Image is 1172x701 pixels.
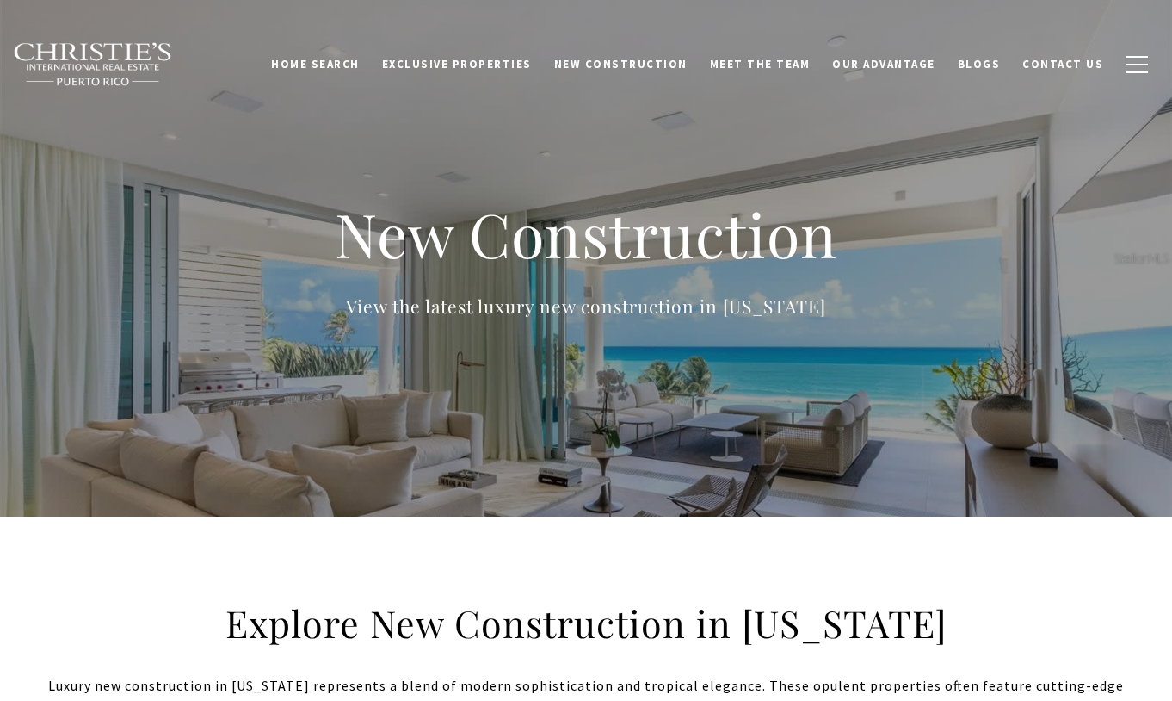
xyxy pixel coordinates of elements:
[1022,56,1103,71] span: Contact Us
[821,47,947,80] a: Our Advantage
[543,47,699,80] a: New Construction
[13,42,173,87] img: Christie's International Real Estate black text logo
[699,47,822,80] a: Meet the Team
[260,47,371,80] a: Home Search
[832,56,935,71] span: Our Advantage
[947,47,1012,80] a: Blogs
[554,56,688,71] span: New Construction
[216,599,956,648] h2: Explore New Construction in [US_STATE]
[242,292,930,320] p: View the latest luxury new construction in [US_STATE]
[958,56,1001,71] span: Blogs
[242,196,930,272] h1: New Construction
[382,56,532,71] span: Exclusive Properties
[371,47,543,80] a: Exclusive Properties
